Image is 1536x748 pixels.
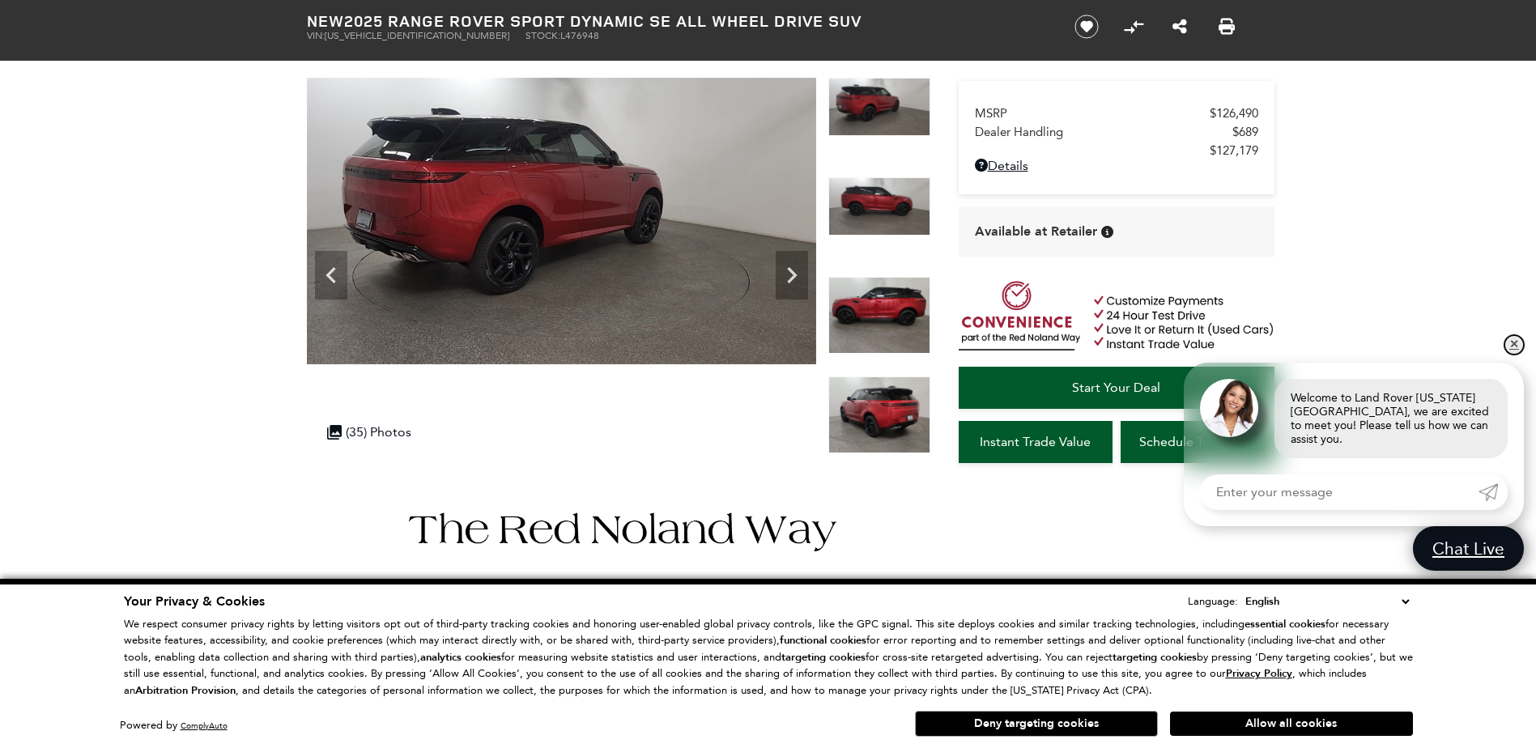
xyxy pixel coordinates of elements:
a: $127,179 [975,143,1258,158]
img: New 2025 Firenze Red LAND ROVER Dynamic SE image 11 [828,376,930,453]
a: Submit [1479,474,1508,510]
iframe: YouTube video player [959,471,1274,726]
button: Deny targeting cookies [915,711,1158,737]
div: Powered by [120,720,228,731]
a: Schedule Test Drive [1121,421,1274,463]
a: Chat Live [1413,526,1524,571]
img: New 2025 Firenze Red LAND ROVER Dynamic SE image 8 [828,78,930,136]
strong: essential cookies [1245,617,1325,631]
a: Details [975,158,1258,173]
a: ComplyAuto [181,720,228,731]
span: MSRP [975,106,1210,121]
span: Stock: [525,30,560,41]
div: Vehicle is in stock and ready for immediate delivery. Due to demand, availability is subject to c... [1101,226,1113,238]
a: Start Your Deal [959,367,1274,409]
strong: functional cookies [780,633,866,648]
button: Save vehicle [1069,14,1104,40]
a: Instant Trade Value [959,421,1113,463]
u: Privacy Policy [1226,666,1292,681]
div: Next [776,251,808,300]
span: $127,179 [1210,143,1258,158]
input: Enter your message [1200,474,1479,510]
span: L476948 [560,30,599,41]
span: Dealer Handling [975,125,1232,139]
strong: analytics cookies [420,650,501,665]
img: Agent profile photo [1200,379,1258,437]
strong: targeting cookies [781,650,866,665]
span: Your Privacy & Cookies [124,593,265,610]
span: [US_VEHICLE_IDENTIFICATION_NUMBER] [325,30,509,41]
a: Share this New 2025 Range Rover Sport Dynamic SE All Wheel Drive SUV [1172,17,1187,36]
a: MSRP $126,490 [975,106,1258,121]
div: Previous [315,251,347,300]
h1: 2025 Range Rover Sport Dynamic SE All Wheel Drive SUV [307,12,1048,30]
div: Language: [1188,596,1238,606]
span: $126,490 [1210,106,1258,121]
img: New 2025 Firenze Red LAND ROVER Dynamic SE image 8 [307,78,816,364]
button: Compare Vehicle [1121,15,1146,39]
span: Schedule Test Drive [1139,434,1255,449]
select: Language Select [1241,593,1413,610]
a: Dealer Handling $689 [975,125,1258,139]
span: Start Your Deal [1072,380,1160,395]
span: Available at Retailer [975,223,1097,240]
span: Instant Trade Value [980,434,1091,449]
strong: targeting cookies [1113,650,1197,665]
p: We respect consumer privacy rights by letting visitors opt out of third-party tracking cookies an... [124,616,1413,699]
span: VIN: [307,30,325,41]
div: Welcome to Land Rover [US_STATE][GEOGRAPHIC_DATA], we are excited to meet you! Please tell us how... [1274,379,1508,458]
strong: New [307,10,344,32]
img: New 2025 Firenze Red LAND ROVER Dynamic SE image 10 [828,277,930,354]
img: New 2025 Firenze Red LAND ROVER Dynamic SE image 9 [828,177,930,236]
span: Chat Live [1424,538,1513,559]
a: Print this New 2025 Range Rover Sport Dynamic SE All Wheel Drive SUV [1219,17,1235,36]
strong: Arbitration Provision [135,683,236,698]
button: Allow all cookies [1170,712,1413,736]
span: $689 [1232,125,1258,139]
div: (35) Photos [319,416,419,448]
